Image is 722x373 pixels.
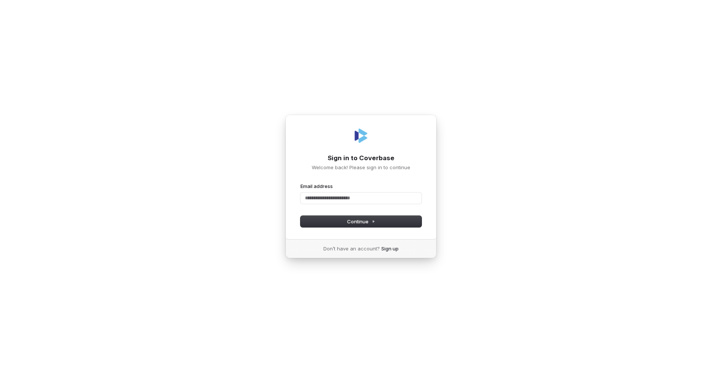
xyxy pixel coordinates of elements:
img: Coverbase [352,127,370,145]
a: Sign up [381,245,399,252]
span: Don’t have an account? [323,245,380,252]
span: Continue [347,218,375,225]
p: Welcome back! Please sign in to continue [300,164,422,171]
label: Email address [300,183,333,190]
button: Continue [300,216,422,227]
h1: Sign in to Coverbase [300,154,422,163]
